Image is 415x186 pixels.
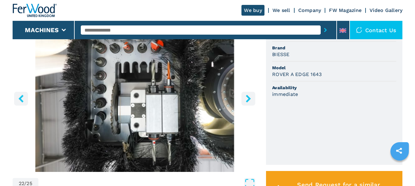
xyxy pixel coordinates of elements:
button: right-button [241,92,255,105]
button: left-button [14,92,28,105]
h3: BIESSE [272,51,290,58]
h3: immediate [272,91,298,98]
span: Brand [272,45,396,51]
span: Model [272,65,396,71]
a: sharethis [391,143,407,158]
a: We sell [272,7,290,13]
span: / [24,181,26,186]
span: 22 [19,181,25,186]
button: submit-button [321,23,330,37]
div: Contact us [350,21,403,39]
span: 25 [26,181,32,186]
a: FW Magazine [329,7,362,13]
img: CNC Machine Centres For Routing, Drilling And Edgebanding. BIESSE ROVER A EDGE 1643 [13,23,257,172]
a: Video Gallery [370,7,402,13]
button: Machines [25,26,59,34]
img: Contact us [356,27,362,33]
div: Go to Slide 22 [13,23,257,172]
iframe: Chat [389,158,410,181]
img: Ferwood [13,4,57,17]
span: Availability [272,85,396,91]
h3: ROVER A EDGE 1643 [272,71,322,78]
a: We buy [241,5,264,16]
a: Company [298,7,321,13]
